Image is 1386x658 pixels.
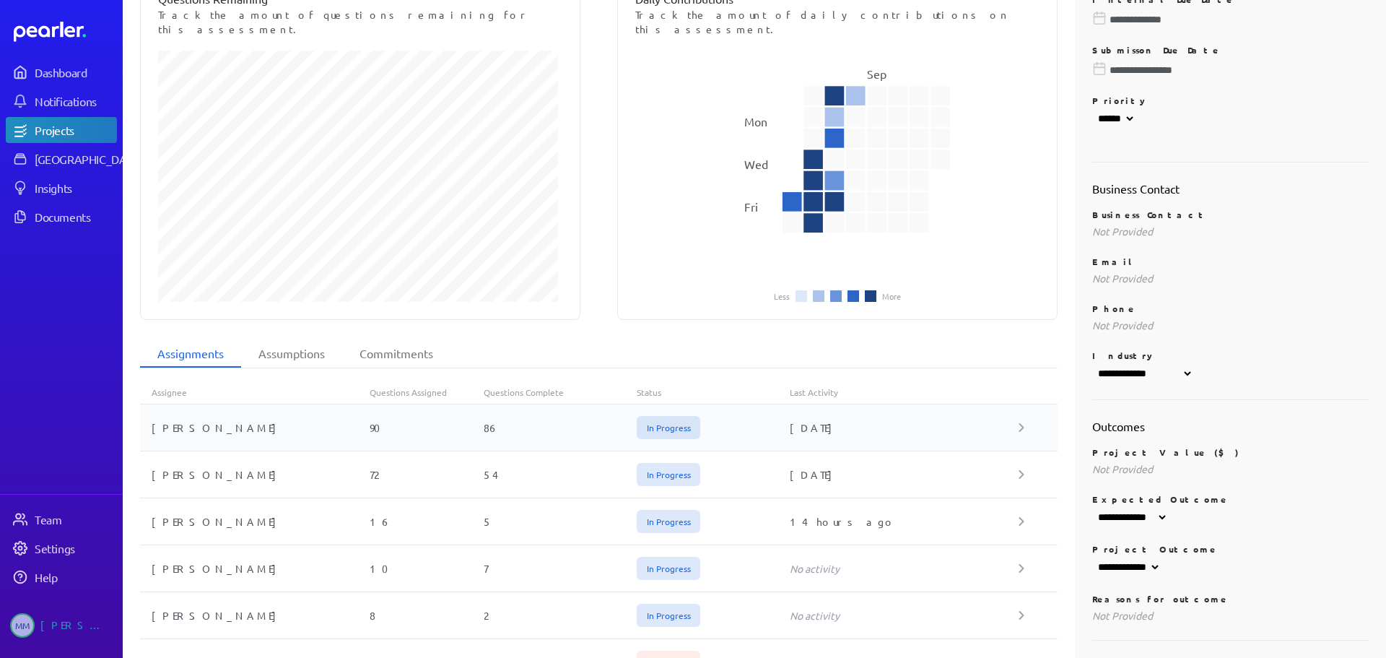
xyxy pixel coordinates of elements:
[774,292,790,300] li: Less
[484,386,637,398] div: Questions Complete
[35,152,142,166] div: [GEOGRAPHIC_DATA]
[6,175,117,201] a: Insights
[484,420,637,435] div: 86
[1092,319,1153,332] span: Not Provided
[1092,446,1369,458] p: Project Value ($)
[6,59,117,85] a: Dashboard
[1092,493,1369,505] p: Expected Outcome
[6,535,117,561] a: Settings
[370,514,484,529] div: 16
[1092,63,1369,77] input: Please choose a due date
[6,117,117,143] a: Projects
[867,66,886,81] text: Sep
[6,564,117,590] a: Help
[637,604,700,627] span: In Progress
[790,420,1019,435] div: [DATE]
[6,607,117,644] a: MM[PERSON_NAME]
[35,570,115,584] div: Help
[1092,609,1153,622] span: Not Provided
[241,340,342,368] li: Assumptions
[744,114,767,129] text: Mon
[342,340,450,368] li: Commitments
[35,209,115,224] div: Documents
[35,541,115,555] div: Settings
[40,613,113,638] div: [PERSON_NAME]
[140,467,370,482] div: [PERSON_NAME]
[484,561,637,576] div: 7
[35,65,115,79] div: Dashboard
[790,608,1019,623] div: No activity
[140,340,241,368] li: Assignments
[370,420,484,435] div: 90
[35,123,115,137] div: Projects
[637,557,700,580] span: In Progress
[35,94,115,108] div: Notifications
[10,613,35,638] span: Michelle Manuel
[1092,95,1369,106] p: Priority
[140,514,370,529] div: [PERSON_NAME]
[140,386,370,398] div: Assignee
[744,199,757,214] text: Fri
[790,514,1019,529] div: 14 hours ago
[1092,417,1369,435] h2: Outcomes
[484,467,637,482] div: 54
[790,467,1019,482] div: [DATE]
[6,506,117,532] a: Team
[1092,180,1369,197] h2: Business Contact
[158,7,562,36] p: Track the amount of questions remaining for this assessment.
[637,416,700,439] span: In Progress
[1092,462,1153,475] span: Not Provided
[484,514,637,529] div: 5
[370,386,484,398] div: Questions Assigned
[1092,12,1369,27] input: Please choose a due date
[1092,593,1369,605] p: Reasons for outcome
[1092,44,1369,56] p: Submisson Due Date
[140,420,370,435] div: [PERSON_NAME]
[1092,256,1369,267] p: Email
[637,510,700,533] span: In Progress
[370,608,484,623] div: 8
[1092,303,1369,314] p: Phone
[14,22,117,42] a: Dashboard
[35,512,115,527] div: Team
[637,386,790,398] div: Status
[1092,543,1369,555] p: Project Outcome
[1092,350,1369,361] p: Industry
[6,204,117,230] a: Documents
[6,146,117,172] a: [GEOGRAPHIC_DATA]
[484,608,637,623] div: 2
[882,292,901,300] li: More
[370,467,484,482] div: 72
[140,561,370,576] div: [PERSON_NAME]
[140,608,370,623] div: [PERSON_NAME]
[635,7,1039,36] p: Track the amount of daily contributions on this assessment.
[1092,272,1153,285] span: Not Provided
[6,88,117,114] a: Notifications
[35,181,115,195] div: Insights
[744,157,767,171] text: Wed
[370,561,484,576] div: 10
[1092,225,1153,238] span: Not Provided
[637,463,700,486] span: In Progress
[1092,209,1369,220] p: Business Contact
[790,561,1019,576] div: No activity
[790,386,1019,398] div: Last Activity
